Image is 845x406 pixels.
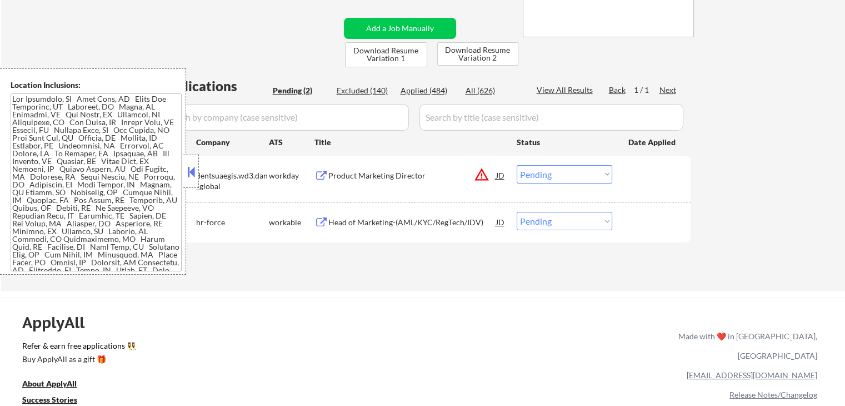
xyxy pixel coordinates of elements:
button: Add a Job Manually [344,18,456,39]
a: Refer & earn free applications 👯‍♀️ [22,342,446,354]
div: Buy ApplyAll as a gift 🎁 [22,355,133,363]
div: Status [517,132,612,152]
div: Excluded (140) [337,85,392,96]
div: Next [659,85,677,96]
div: 1 / 1 [634,85,659,96]
div: JD [495,212,506,232]
button: Download Resume Variation 1 [345,42,427,67]
div: Pending (2) [273,85,328,96]
u: About ApplyAll [22,379,77,388]
div: Applications [159,80,269,93]
div: View All Results [537,85,596,96]
div: Applied (484) [401,85,456,96]
div: Location Inclusions: [11,80,182,91]
div: All (626) [466,85,521,96]
div: ApplyAll [22,313,97,332]
button: Download Resume Variation 2 [437,42,518,66]
input: Search by title (case sensitive) [419,104,683,131]
div: Product Marketing Director [328,170,496,181]
div: workday [269,170,314,181]
div: Head of Marketing-(AML/KYC/RegTech/IDV) [328,217,496,228]
u: Success Stories [22,395,77,404]
div: workable [269,217,314,228]
div: Company [196,137,269,148]
input: Search by company (case sensitive) [159,104,409,131]
div: Back [609,85,627,96]
div: dentsuaegis.wd3.dan_global [196,170,269,192]
a: Buy ApplyAll as a gift 🎁 [22,354,133,368]
button: warning_amber [474,167,489,182]
a: About ApplyAll [22,378,92,392]
div: Title [314,137,506,148]
div: ATS [269,137,314,148]
a: [EMAIL_ADDRESS][DOMAIN_NAME] [687,370,817,380]
div: Date Applied [628,137,677,148]
a: Release Notes/Changelog [729,390,817,399]
div: Made with ❤️ in [GEOGRAPHIC_DATA], [GEOGRAPHIC_DATA] [674,326,817,365]
div: JD [495,165,506,185]
div: hr-force [196,217,269,228]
